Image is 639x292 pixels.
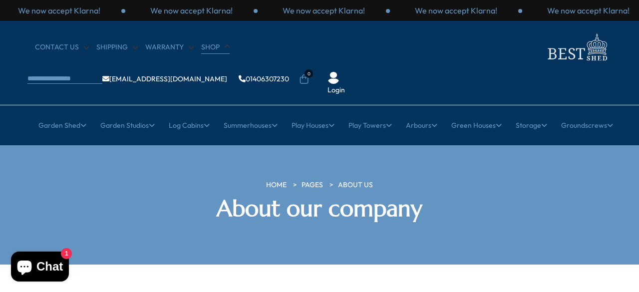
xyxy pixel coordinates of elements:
[239,75,289,82] a: 01406307230
[415,5,497,16] p: We now accept Klarna!
[283,5,365,16] p: We now accept Klarna!
[201,42,230,52] a: Shop
[292,113,334,138] a: Play Houses
[348,113,392,138] a: Play Towers
[169,113,210,138] a: Log Cabins
[390,5,522,16] div: 3 / 3
[35,42,89,52] a: CONTACT US
[406,113,437,138] a: Arbours
[516,113,547,138] a: Storage
[327,85,345,95] a: Login
[177,195,462,222] h2: About our company
[96,42,138,52] a: Shipping
[125,5,258,16] div: 1 / 3
[38,113,86,138] a: Garden Shed
[299,74,309,84] a: 0
[561,113,613,138] a: Groundscrews
[224,113,278,138] a: Summerhouses
[542,31,612,63] img: logo
[266,180,287,190] a: HOME
[305,69,313,78] span: 0
[327,72,339,84] img: User Icon
[18,5,100,16] p: We now accept Klarna!
[258,5,390,16] div: 2 / 3
[150,5,233,16] p: We now accept Klarna!
[100,113,155,138] a: Garden Studios
[102,75,227,82] a: [EMAIL_ADDRESS][DOMAIN_NAME]
[145,42,194,52] a: Warranty
[338,180,373,190] a: About us
[302,180,323,190] a: PAGES
[547,5,630,16] p: We now accept Klarna!
[451,113,502,138] a: Green Houses
[8,252,72,284] inbox-online-store-chat: Shopify online store chat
